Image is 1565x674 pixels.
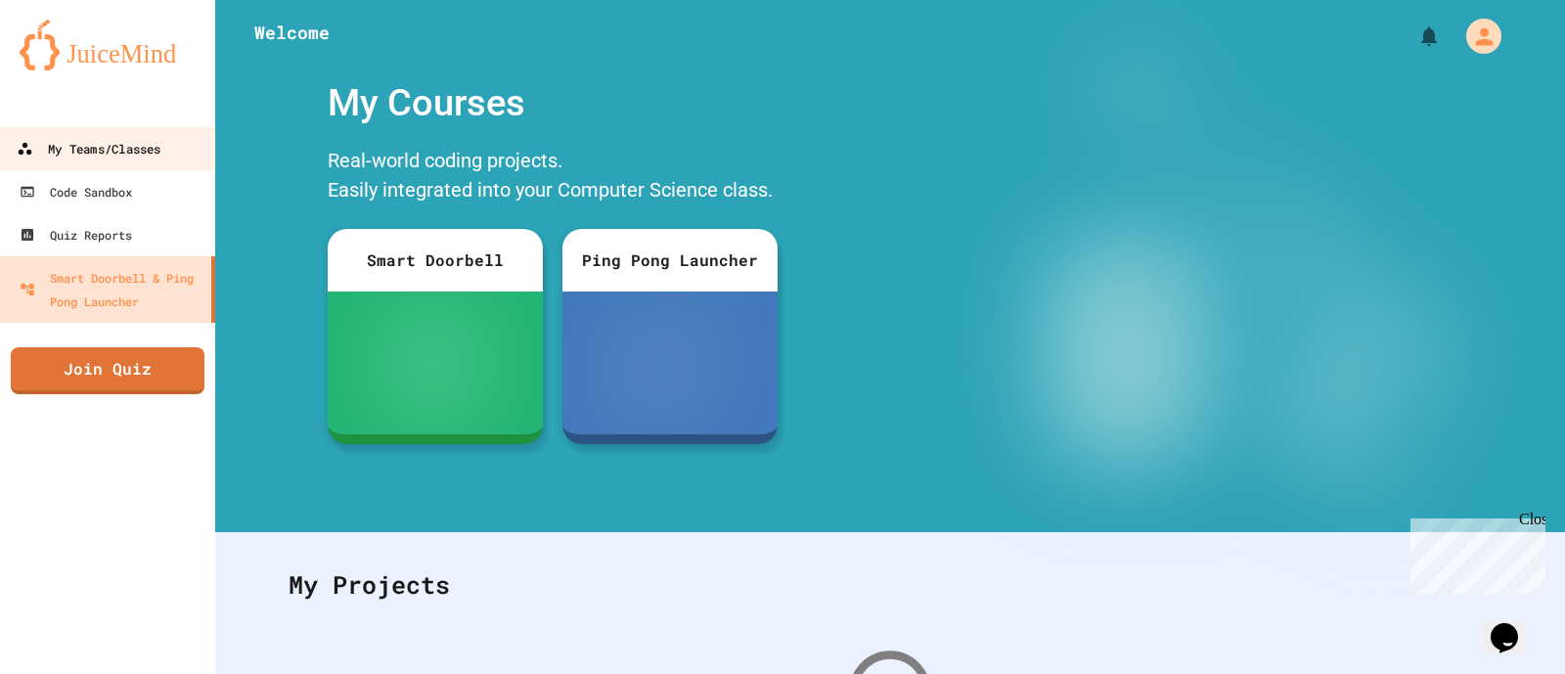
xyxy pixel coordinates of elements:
div: My Teams/Classes [17,137,160,161]
img: ppl-with-ball.png [627,324,714,402]
a: Join Quiz [11,347,204,394]
img: logo-orange.svg [20,20,196,70]
div: My Account [1446,14,1506,59]
div: Code Sandbox [20,180,132,203]
img: banner-image-my-projects.png [965,66,1490,513]
img: sdb-white.svg [408,324,464,402]
div: My Courses [318,66,787,141]
div: Ping Pong Launcher [562,229,778,292]
div: Quiz Reports [20,223,132,247]
div: My Projects [269,547,1511,623]
div: Real-world coding projects. Easily integrated into your Computer Science class. [318,141,787,214]
iframe: chat widget [1403,511,1545,594]
div: Chat with us now!Close [8,8,135,124]
iframe: chat widget [1483,596,1545,654]
div: My Notifications [1381,20,1446,53]
div: Smart Doorbell & Ping Pong Launcher [20,266,203,313]
div: Smart Doorbell [328,229,543,292]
